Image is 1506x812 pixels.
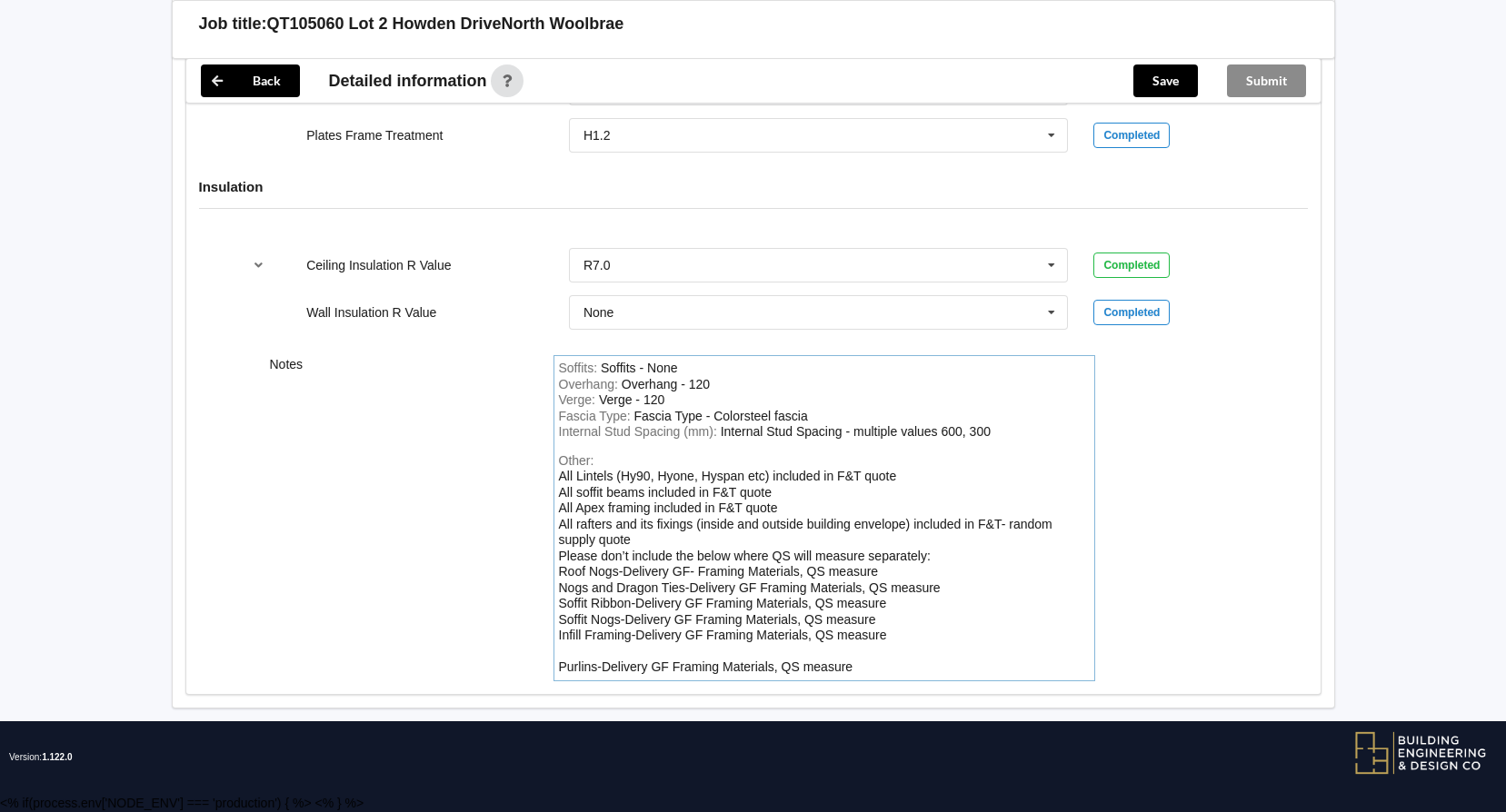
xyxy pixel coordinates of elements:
[306,258,451,272] label: Ceiling Insulation R Value
[559,392,599,407] span: Verge :
[1093,300,1170,325] div: Completed
[559,377,622,391] span: Overhang :
[599,392,664,407] div: Verge
[559,424,721,439] span: Internal Stud Spacing (mm) :
[554,355,1095,681] form: notes-field
[199,14,267,35] h3: Job title:
[583,259,611,272] div: R7.0
[42,752,72,762] span: 1.122.0
[559,409,634,423] span: Fascia Type :
[583,306,613,319] div: None
[306,128,443,143] label: Plates Frame Treatment
[622,377,710,391] div: Overhang
[1093,253,1170,278] div: Completed
[329,73,487,89] span: Detailed information
[559,361,601,375] span: Soffits :
[559,469,1052,674] div: Other
[721,424,991,439] div: InternalStudSpacing
[559,453,594,468] span: Other:
[241,249,276,282] button: reference-toggle
[1093,123,1170,148] div: Completed
[267,14,624,35] h3: QT105060 Lot 2 Howden DriveNorth Woolbrae
[583,129,611,142] div: H1.2
[201,64,300,97] button: Back
[199,178,1308,195] h4: Insulation
[634,409,808,423] div: FasciaType
[1354,730,1488,776] img: BEDC logo
[9,721,73,794] span: Version:
[257,355,541,681] div: Notes
[1133,64,1198,97] button: Save
[601,361,678,375] div: Soffits
[306,305,436,320] label: Wall Insulation R Value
